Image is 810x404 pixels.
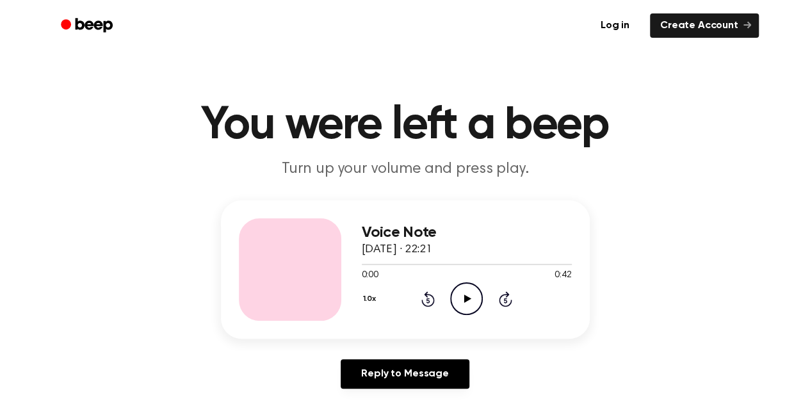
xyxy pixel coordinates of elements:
a: Reply to Message [341,359,469,389]
span: 0:00 [362,269,378,282]
h3: Voice Note [362,224,572,241]
a: Create Account [650,13,759,38]
h1: You were left a beep [77,102,733,149]
span: 0:42 [555,269,571,282]
button: 1.0x [362,288,381,310]
span: [DATE] · 22:21 [362,244,432,255]
p: Turn up your volume and press play. [159,159,651,180]
a: Log in [588,11,642,40]
a: Beep [52,13,124,38]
